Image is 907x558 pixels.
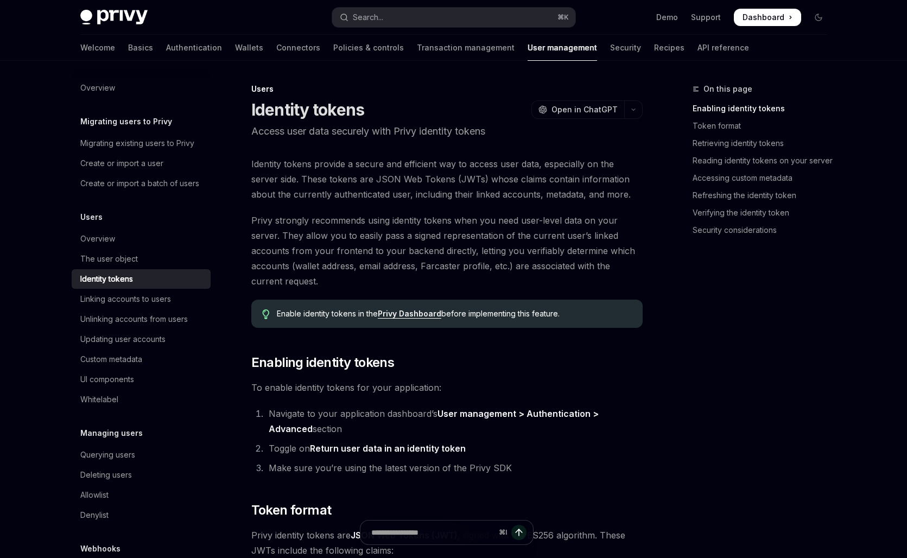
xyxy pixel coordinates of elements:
[251,380,643,395] span: To enable identity tokens for your application:
[80,468,132,481] div: Deleting users
[378,309,441,319] a: Privy Dashboard
[693,100,836,117] a: Enabling identity tokens
[72,465,211,485] a: Deleting users
[72,289,211,309] a: Linking accounts to users
[80,115,172,128] h5: Migrating users to Privy
[697,35,749,61] a: API reference
[265,406,643,436] li: Navigate to your application dashboard’s section
[72,309,211,329] a: Unlinking accounts from users
[557,13,569,22] span: ⌘ K
[72,485,211,505] a: Allowlist
[251,100,365,119] h1: Identity tokens
[654,35,684,61] a: Recipes
[262,309,270,319] svg: Tip
[693,204,836,221] a: Verifying the identity token
[531,100,624,119] button: Open in ChatGPT
[251,124,643,139] p: Access user data securely with Privy identity tokens
[277,308,631,319] span: Enable identity tokens in the before implementing this feature.
[80,393,118,406] div: Whitelabel
[72,134,211,153] a: Migrating existing users to Privy
[80,509,109,522] div: Denylist
[693,187,836,204] a: Refreshing the identity token
[72,505,211,525] a: Denylist
[265,441,643,456] li: Toggle on
[656,12,678,23] a: Demo
[80,272,133,286] div: Identity tokens
[72,78,211,98] a: Overview
[332,8,575,27] button: Open search
[743,12,784,23] span: Dashboard
[333,35,404,61] a: Policies & controls
[371,521,494,544] input: Ask a question...
[80,177,199,190] div: Create or import a batch of users
[353,11,383,24] div: Search...
[251,213,643,289] span: Privy strongly recommends using identity tokens when you need user-level data on your server. The...
[528,35,597,61] a: User management
[80,137,194,150] div: Migrating existing users to Privy
[80,211,103,224] h5: Users
[72,390,211,409] a: Whitelabel
[80,232,115,245] div: Overview
[72,445,211,465] a: Querying users
[610,35,641,61] a: Security
[72,269,211,289] a: Identity tokens
[693,135,836,152] a: Retrieving identity tokens
[80,373,134,386] div: UI components
[166,35,222,61] a: Authentication
[72,249,211,269] a: The user object
[72,329,211,349] a: Updating user accounts
[80,542,120,555] h5: Webhooks
[80,427,143,440] h5: Managing users
[80,293,171,306] div: Linking accounts to users
[128,35,153,61] a: Basics
[80,313,188,326] div: Unlinking accounts from users
[251,156,643,202] span: Identity tokens provide a secure and efficient way to access user data, especially on the server ...
[276,35,320,61] a: Connectors
[80,157,163,170] div: Create or import a user
[251,354,395,371] span: Enabling identity tokens
[72,174,211,193] a: Create or import a batch of users
[734,9,801,26] a: Dashboard
[417,35,515,61] a: Transaction management
[72,154,211,173] a: Create or import a user
[80,10,148,25] img: dark logo
[72,370,211,389] a: UI components
[80,489,109,502] div: Allowlist
[691,12,721,23] a: Support
[80,252,138,265] div: The user object
[80,81,115,94] div: Overview
[693,152,836,169] a: Reading identity tokens on your server
[80,448,135,461] div: Querying users
[80,333,166,346] div: Updating user accounts
[235,35,263,61] a: Wallets
[265,460,643,475] li: Make sure you’re using the latest version of the Privy SDK
[72,229,211,249] a: Overview
[511,525,527,540] button: Send message
[251,502,332,519] span: Token format
[310,443,466,454] strong: Return user data in an identity token
[551,104,618,115] span: Open in ChatGPT
[693,117,836,135] a: Token format
[810,9,827,26] button: Toggle dark mode
[80,353,142,366] div: Custom metadata
[72,350,211,369] a: Custom metadata
[80,35,115,61] a: Welcome
[693,221,836,239] a: Security considerations
[703,83,752,96] span: On this page
[693,169,836,187] a: Accessing custom metadata
[251,84,643,94] div: Users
